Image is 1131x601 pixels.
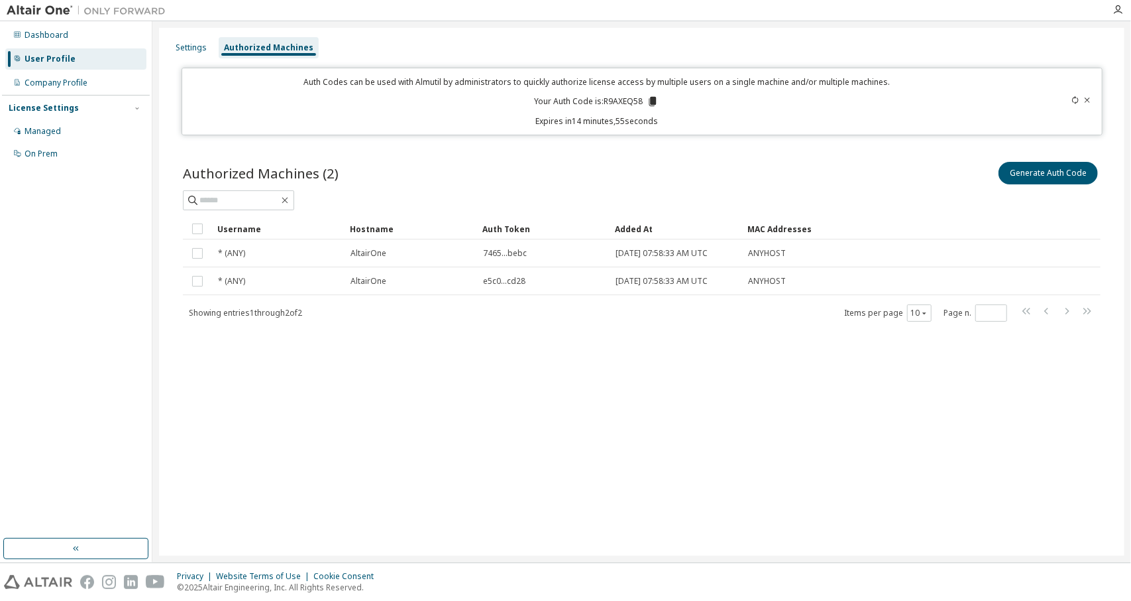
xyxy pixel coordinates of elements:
[534,96,659,107] p: Your Auth Code is: R9AXEQ58
[9,103,79,113] div: License Settings
[910,308,928,318] button: 10
[482,218,604,239] div: Auth Token
[25,54,76,64] div: User Profile
[747,218,961,239] div: MAC Addresses
[25,149,58,159] div: On Prem
[146,575,165,589] img: youtube.svg
[190,115,1004,127] p: Expires in 14 minutes, 55 seconds
[176,42,207,53] div: Settings
[350,218,472,239] div: Hostname
[183,164,339,182] span: Authorized Machines (2)
[224,42,313,53] div: Authorized Machines
[177,571,216,582] div: Privacy
[217,218,339,239] div: Username
[483,248,527,259] span: 7465...bebc
[25,78,87,88] div: Company Profile
[943,304,1007,322] span: Page n.
[616,248,708,259] span: [DATE] 07:58:33 AM UTC
[350,248,386,259] span: AltairOne
[216,571,313,582] div: Website Terms of Use
[25,126,61,137] div: Managed
[7,4,172,17] img: Altair One
[748,248,786,259] span: ANYHOST
[190,76,1004,88] p: Auth Codes can be used with Almutil by administrators to quickly authorize license access by mult...
[102,575,116,589] img: instagram.svg
[4,575,72,589] img: altair_logo.svg
[313,571,382,582] div: Cookie Consent
[218,276,245,287] span: * (ANY)
[748,276,786,287] span: ANYHOST
[124,575,138,589] img: linkedin.svg
[218,248,245,259] span: * (ANY)
[483,276,525,287] span: e5c0...cd28
[615,218,737,239] div: Added At
[844,304,932,322] span: Items per page
[350,276,386,287] span: AltairOne
[177,582,382,593] p: © 2025 Altair Engineering, Inc. All Rights Reserved.
[25,30,68,40] div: Dashboard
[998,162,1098,184] button: Generate Auth Code
[80,575,94,589] img: facebook.svg
[616,276,708,287] span: [DATE] 07:58:33 AM UTC
[189,307,302,318] span: Showing entries 1 through 2 of 2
